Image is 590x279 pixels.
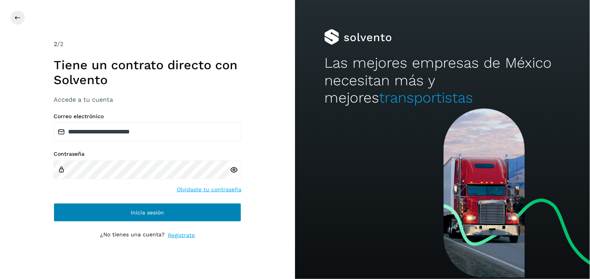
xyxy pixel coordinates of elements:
[54,151,241,157] label: Contraseña
[54,40,241,49] div: /2
[131,210,164,215] span: Inicia sesión
[379,89,473,106] span: transportistas
[177,185,241,194] a: Olvidaste tu contraseña
[168,231,195,239] a: Regístrate
[324,54,560,106] h2: Las mejores empresas de México necesitan más y mejores
[54,40,57,48] span: 2
[54,96,241,103] h3: Accede a tu cuenta
[54,58,241,88] h1: Tiene un contrato directo con Solvento
[100,231,165,239] p: ¿No tienes una cuenta?
[54,113,241,120] label: Correo electrónico
[54,203,241,222] button: Inicia sesión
